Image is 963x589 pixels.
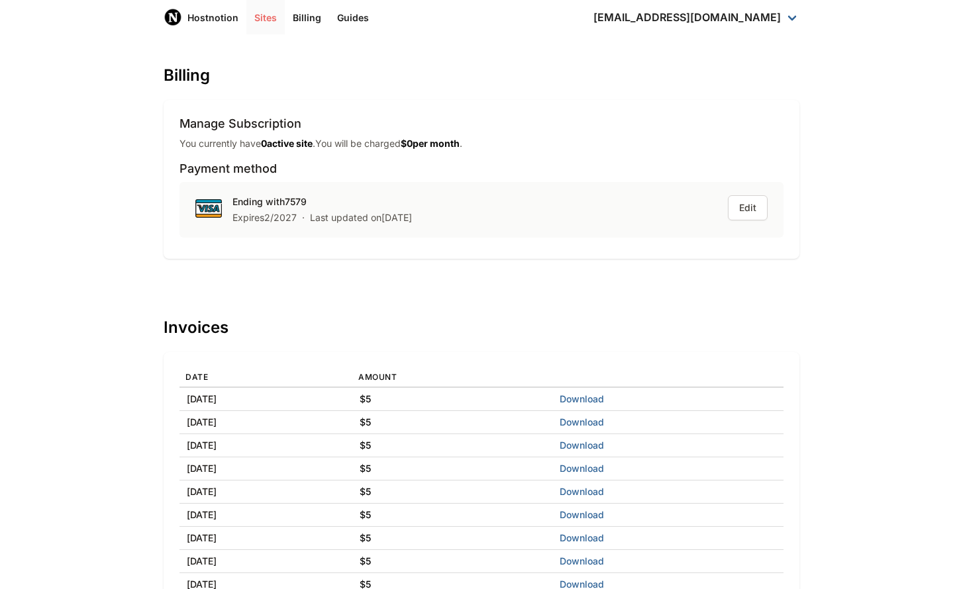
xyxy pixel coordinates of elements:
td: $ 5 [352,527,553,550]
td: $ 5 [352,434,553,457]
td: [DATE] [179,504,352,527]
td: $ 5 [352,480,553,504]
td: [DATE] [179,434,352,457]
td: [DATE] [179,527,352,550]
a: Download [560,393,604,404]
h1: Invoices [164,318,799,336]
span: · [302,211,305,224]
td: [DATE] [179,480,352,504]
a: Download [560,509,604,520]
strong: 0 active site [261,138,313,149]
a: Download [560,486,604,497]
strong: $ 0 per month [401,138,460,149]
td: $ 5 [352,457,553,480]
a: Download [560,416,604,428]
a: Download [560,555,604,566]
th: Date [179,368,352,387]
a: Download [560,532,604,543]
div: Ending with 7579 [232,195,412,208]
img: Host Notion logo [164,8,182,26]
img: visa [195,195,222,222]
td: [DATE] [179,457,352,480]
h3: Payment method [179,161,784,177]
h3: Manage Subscription [179,116,784,132]
td: $ 5 [352,550,553,573]
h1: Billing [164,66,799,84]
div: Last updated on [DATE] [310,211,412,224]
td: $ 5 [352,504,553,527]
td: $ 5 [352,411,553,434]
button: Edit [728,195,768,220]
p: You currently have . You will be charged . [179,137,462,150]
a: Download [560,439,604,451]
td: $ 5 [352,387,553,411]
div: Expires 2 / 2027 [232,211,297,224]
td: [DATE] [179,550,352,573]
td: [DATE] [179,411,352,434]
td: [DATE] [179,387,352,411]
a: Download [560,463,604,474]
th: Amount [352,368,553,387]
